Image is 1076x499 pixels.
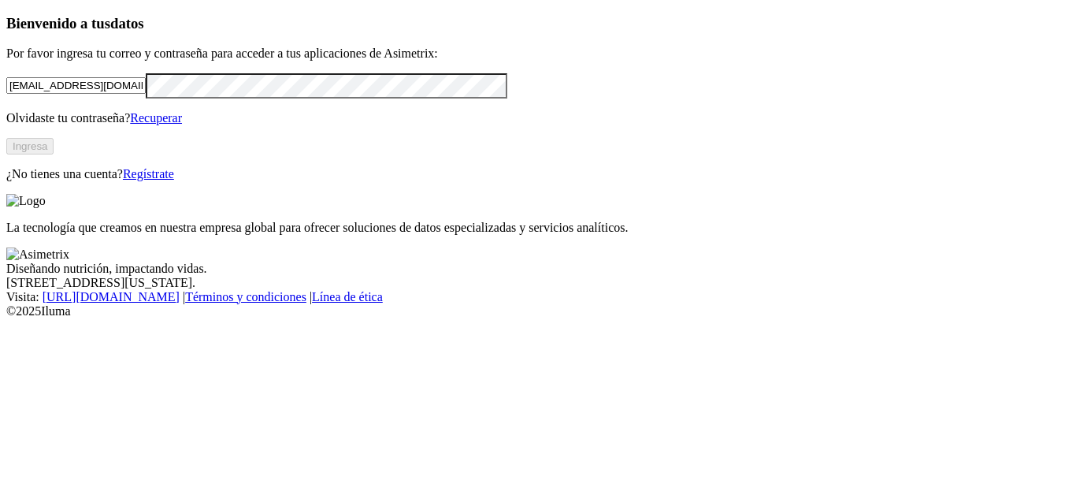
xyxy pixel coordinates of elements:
[6,276,1070,290] div: [STREET_ADDRESS][US_STATE].
[6,221,1070,235] p: La tecnología que creamos en nuestra empresa global para ofrecer soluciones de datos especializad...
[6,248,69,262] img: Asimetrix
[130,111,182,125] a: Recuperar
[43,290,180,303] a: [URL][DOMAIN_NAME]
[6,77,146,94] input: Tu correo
[6,167,1070,181] p: ¿No tienes una cuenta?
[185,290,306,303] a: Términos y condiciones
[312,290,383,303] a: Línea de ética
[6,47,1070,61] p: Por favor ingresa tu correo y contraseña para acceder a tus aplicaciones de Asimetrix:
[6,111,1070,125] p: Olvidaste tu contraseña?
[110,15,144,32] span: datos
[6,290,1070,304] div: Visita : | |
[123,167,174,181] a: Regístrate
[6,15,1070,32] h3: Bienvenido a tus
[6,262,1070,276] div: Diseñando nutrición, impactando vidas.
[6,304,1070,318] div: © 2025 Iluma
[6,138,54,155] button: Ingresa
[6,194,46,208] img: Logo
